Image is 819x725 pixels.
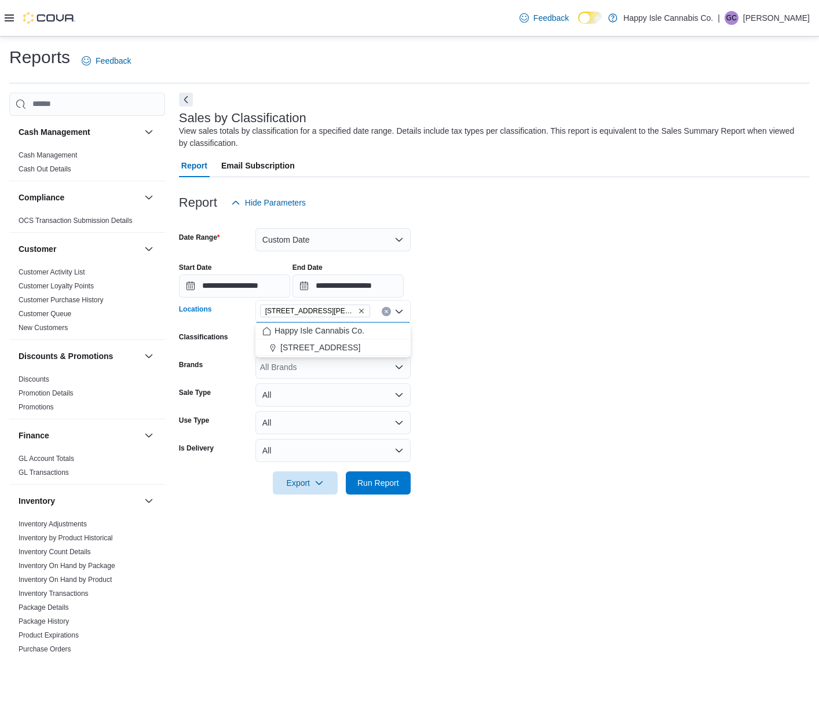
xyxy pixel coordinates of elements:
[179,196,217,210] h3: Report
[77,49,136,72] a: Feedback
[19,350,140,362] button: Discounts & Promotions
[19,562,115,570] a: Inventory On Hand by Package
[19,455,74,463] a: GL Account Totals
[19,631,79,639] a: Product Expirations
[292,274,404,298] input: Press the down key to open a popover containing a calendar.
[19,350,113,362] h3: Discounts & Promotions
[255,411,411,434] button: All
[280,471,331,495] span: Export
[19,324,68,332] a: New Customers
[358,307,365,314] button: Remove Unit #203 -992 Dorman Road from selection in this group
[245,197,306,208] span: Hide Parameters
[179,93,193,107] button: Next
[19,468,69,477] a: GL Transactions
[179,233,220,242] label: Date Range
[19,268,85,276] a: Customer Activity List
[19,617,69,625] a: Package History
[9,265,165,339] div: Customer
[19,165,71,173] a: Cash Out Details
[142,191,156,204] button: Compliance
[179,360,203,369] label: Brands
[221,154,295,177] span: Email Subscription
[255,339,411,356] button: [STREET_ADDRESS]
[19,589,89,598] a: Inventory Transactions
[19,126,90,138] h3: Cash Management
[725,11,738,25] div: Glenn Cormier
[179,332,228,342] label: Classifications
[142,242,156,256] button: Customer
[181,154,207,177] span: Report
[265,305,356,317] span: [STREET_ADDRESS][PERSON_NAME]
[19,192,140,203] button: Compliance
[19,430,49,441] h3: Finance
[255,383,411,407] button: All
[19,430,140,441] button: Finance
[357,477,399,489] span: Run Report
[394,362,404,372] button: Open list of options
[179,111,306,125] h3: Sales by Classification
[19,403,54,411] a: Promotions
[255,323,411,339] button: Happy Isle Cannabis Co.
[255,439,411,462] button: All
[19,495,140,507] button: Inventory
[533,12,569,24] span: Feedback
[142,125,156,139] button: Cash Management
[19,192,64,203] h3: Compliance
[179,388,211,397] label: Sale Type
[292,263,323,272] label: End Date
[179,305,212,314] label: Locations
[19,576,112,584] a: Inventory On Hand by Product
[19,296,104,304] a: Customer Purchase History
[19,126,140,138] button: Cash Management
[9,452,165,484] div: Finance
[255,323,411,356] div: Choose from the following options
[19,603,69,612] a: Package Details
[19,243,56,255] h3: Customer
[19,375,49,383] a: Discounts
[280,342,360,353] span: [STREET_ADDRESS]
[19,495,55,507] h3: Inventory
[142,349,156,363] button: Discounts & Promotions
[19,645,71,653] a: Purchase Orders
[96,55,131,67] span: Feedback
[19,151,77,159] a: Cash Management
[578,12,602,24] input: Dark Mode
[718,11,720,25] p: |
[142,494,156,508] button: Inventory
[275,325,364,336] span: Happy Isle Cannabis Co.
[260,305,370,317] span: Unit #203 -992 Dorman Road
[9,517,165,689] div: Inventory
[623,11,713,25] p: Happy Isle Cannabis Co.
[19,243,140,255] button: Customer
[394,307,404,316] button: Close list of options
[179,125,804,149] div: View sales totals by classification for a specified date range. Details include tax types per cla...
[19,217,133,225] a: OCS Transaction Submission Details
[255,228,411,251] button: Custom Date
[19,389,74,397] a: Promotion Details
[179,444,214,453] label: Is Delivery
[273,471,338,495] button: Export
[19,534,113,542] a: Inventory by Product Historical
[19,310,71,318] a: Customer Queue
[9,46,70,69] h1: Reports
[179,274,290,298] input: Press the down key to open a popover containing a calendar.
[19,282,94,290] a: Customer Loyalty Points
[9,372,165,419] div: Discounts & Promotions
[19,520,87,528] a: Inventory Adjustments
[726,11,737,25] span: GC
[9,148,165,181] div: Cash Management
[19,548,91,556] a: Inventory Count Details
[743,11,810,25] p: [PERSON_NAME]
[19,659,43,667] a: Reorder
[515,6,573,30] a: Feedback
[9,214,165,232] div: Compliance
[23,12,75,24] img: Cova
[226,191,310,214] button: Hide Parameters
[382,307,391,316] button: Clear input
[142,429,156,442] button: Finance
[346,471,411,495] button: Run Report
[179,263,212,272] label: Start Date
[179,416,209,425] label: Use Type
